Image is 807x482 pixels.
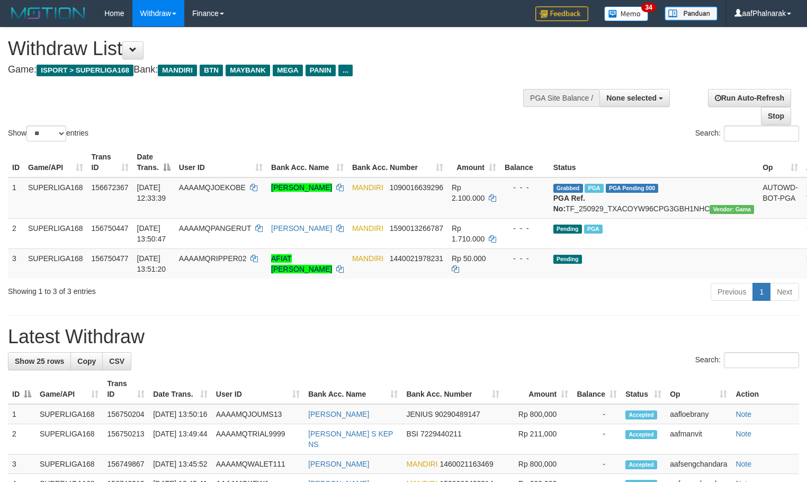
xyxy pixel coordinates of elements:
img: panduan.png [665,6,718,21]
b: PGA Ref. No: [553,194,585,213]
th: Balance [500,147,549,177]
a: Run Auto-Refresh [708,89,791,107]
td: SUPERLIGA168 [35,404,103,424]
div: Showing 1 to 3 of 3 entries [8,282,328,297]
label: Search: [695,352,799,368]
td: AAAAMQWALET111 [212,454,304,474]
th: Balance: activate to sort column ascending [572,374,621,404]
th: Action [731,374,799,404]
td: aafmanvit [666,424,731,454]
span: AAAAMQJOEKOBE [179,183,246,192]
td: - [572,424,621,454]
span: AAAAMQPANGERUT [179,224,251,233]
th: Bank Acc. Name: activate to sort column ascending [304,374,402,404]
td: SUPERLIGA168 [24,177,87,219]
span: BSI [406,430,418,438]
span: Copy 1590013266787 to clipboard [390,224,443,233]
td: 156750204 [103,404,149,424]
td: - [572,404,621,424]
span: [DATE] 12:33:39 [137,183,166,202]
th: Trans ID: activate to sort column ascending [103,374,149,404]
span: PANIN [306,65,336,76]
th: Trans ID: activate to sort column ascending [87,147,133,177]
a: [PERSON_NAME] [271,224,332,233]
label: Search: [695,126,799,141]
span: Marked by aafsengchandara [584,225,603,234]
td: TF_250929_TXACOYW96CPG3GBH1NHC [549,177,758,219]
td: SUPERLIGA168 [24,218,87,248]
td: SUPERLIGA168 [35,454,103,474]
td: AUTOWD-BOT-PGA [758,177,802,219]
span: [DATE] 13:51:20 [137,254,166,273]
span: Show 25 rows [15,357,64,365]
span: MANDIRI [352,183,383,192]
div: - - - [505,182,545,193]
th: Bank Acc. Name: activate to sort column ascending [267,147,348,177]
span: Copy 90290489147 to clipboard [435,410,480,418]
a: 1 [752,283,770,301]
th: ID: activate to sort column descending [8,374,35,404]
td: AAAAMQTRIAL9999 [212,424,304,454]
span: Copy 7229440211 to clipboard [420,430,462,438]
th: Amount: activate to sort column ascending [447,147,500,177]
div: PGA Site Balance / [523,89,599,107]
th: User ID: activate to sort column ascending [212,374,304,404]
span: MANDIRI [352,224,383,233]
th: Game/API: activate to sort column ascending [35,374,103,404]
label: Show entries [8,126,88,141]
td: aafsengchandara [666,454,731,474]
span: Pending [553,225,582,234]
span: Rp 1.710.000 [452,224,485,243]
button: None selected [599,89,670,107]
h4: Game: Bank: [8,65,527,75]
td: 2 [8,424,35,454]
img: MOTION_logo.png [8,5,88,21]
input: Search: [724,126,799,141]
span: Rp 50.000 [452,254,486,263]
td: 2 [8,218,24,248]
img: Button%20Memo.svg [604,6,649,21]
div: - - - [505,223,545,234]
span: None selected [606,94,657,102]
a: Stop [761,107,791,125]
span: BTN [200,65,223,76]
td: AAAAMQJOUMS13 [212,404,304,424]
span: MAYBANK [226,65,270,76]
td: [DATE] 13:49:44 [149,424,212,454]
th: Op: activate to sort column ascending [758,147,802,177]
span: 156672367 [92,183,129,192]
a: CSV [102,352,131,370]
a: Copy [70,352,103,370]
td: 3 [8,248,24,279]
span: MEGA [273,65,303,76]
a: Note [736,430,751,438]
a: [PERSON_NAME] [271,183,332,192]
th: ID [8,147,24,177]
h1: Withdraw List [8,38,527,59]
span: Copy 1090016639296 to clipboard [390,183,443,192]
th: Date Trans.: activate to sort column descending [133,147,175,177]
a: [PERSON_NAME] [308,460,369,468]
th: Amount: activate to sort column ascending [504,374,572,404]
span: Grabbed [553,184,583,193]
td: 156749867 [103,454,149,474]
td: Rp 800,000 [504,404,572,424]
div: - - - [505,253,545,264]
td: - [572,454,621,474]
span: 34 [641,3,656,12]
th: Bank Acc. Number: activate to sort column ascending [348,147,447,177]
td: Rp 211,000 [504,424,572,454]
a: Note [736,410,751,418]
span: Copy 1440021978231 to clipboard [390,254,443,263]
span: [DATE] 13:50:47 [137,224,166,243]
a: Note [736,460,751,468]
span: Copy 1460021163469 to clipboard [440,460,493,468]
th: User ID: activate to sort column ascending [175,147,267,177]
span: Pending [553,255,582,264]
th: Status: activate to sort column ascending [621,374,666,404]
span: JENIUS [406,410,433,418]
input: Search: [724,352,799,368]
a: AFIAT [PERSON_NAME] [271,254,332,273]
th: Game/API: activate to sort column ascending [24,147,87,177]
td: Rp 800,000 [504,454,572,474]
